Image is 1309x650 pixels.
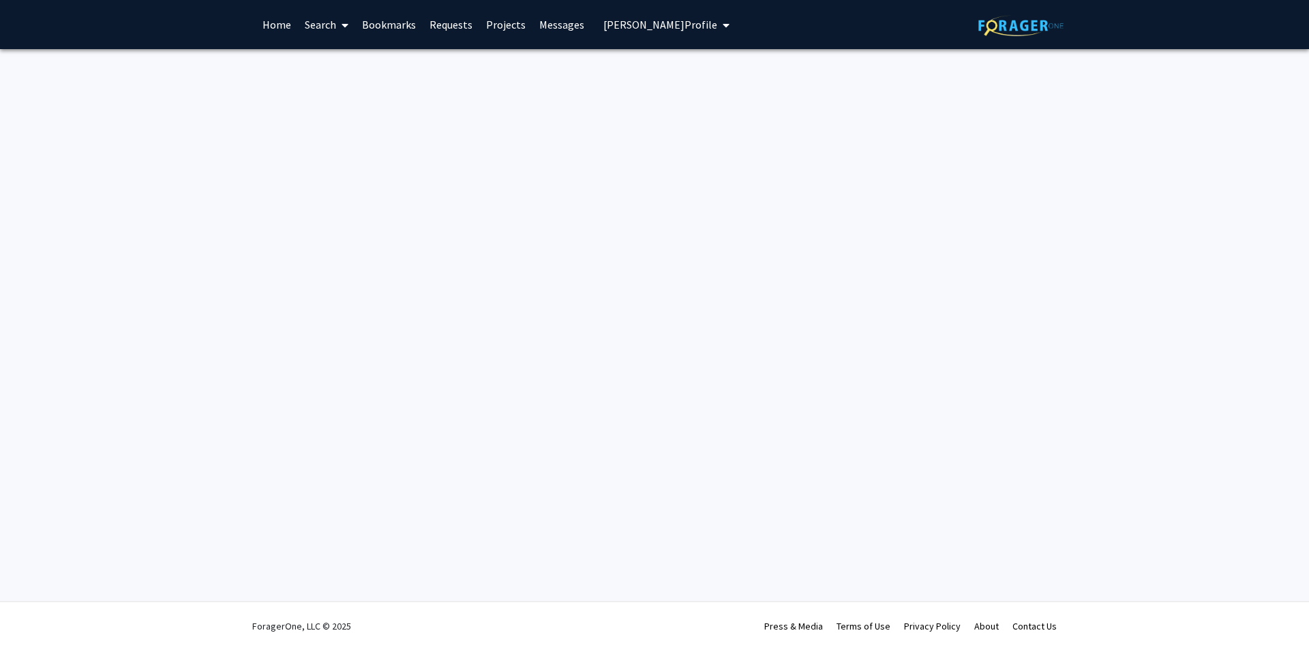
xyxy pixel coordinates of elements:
[298,1,355,48] a: Search
[252,602,351,650] div: ForagerOne, LLC © 2025
[764,620,823,632] a: Press & Media
[479,1,532,48] a: Projects
[256,1,298,48] a: Home
[355,1,423,48] a: Bookmarks
[837,620,890,632] a: Terms of Use
[974,620,999,632] a: About
[904,620,961,632] a: Privacy Policy
[532,1,591,48] a: Messages
[978,15,1064,36] img: ForagerOne Logo
[423,1,479,48] a: Requests
[603,18,717,31] span: [PERSON_NAME] Profile
[1012,620,1057,632] a: Contact Us
[1251,589,1299,640] iframe: Chat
